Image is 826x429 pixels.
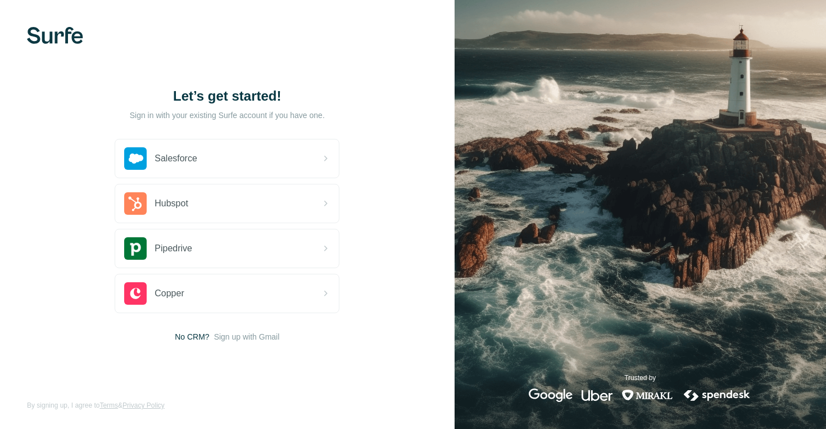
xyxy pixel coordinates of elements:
[115,87,339,105] h1: Let’s get started!
[155,287,184,300] span: Copper
[124,192,147,215] img: hubspot's logo
[124,147,147,170] img: salesforce's logo
[155,242,192,255] span: Pipedrive
[99,401,118,409] a: Terms
[155,197,188,210] span: Hubspot
[130,110,325,121] p: Sign in with your existing Surfe account if you have one.
[682,389,752,402] img: spendesk's logo
[155,152,197,165] span: Salesforce
[27,27,83,44] img: Surfe's logo
[124,237,147,260] img: pipedrive's logo
[214,331,280,342] button: Sign up with Gmail
[624,373,656,383] p: Trusted by
[27,400,165,410] span: By signing up, I agree to &
[175,331,209,342] span: No CRM?
[122,401,165,409] a: Privacy Policy
[582,389,612,402] img: uber's logo
[124,282,147,305] img: copper's logo
[529,389,573,402] img: google's logo
[621,389,673,402] img: mirakl's logo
